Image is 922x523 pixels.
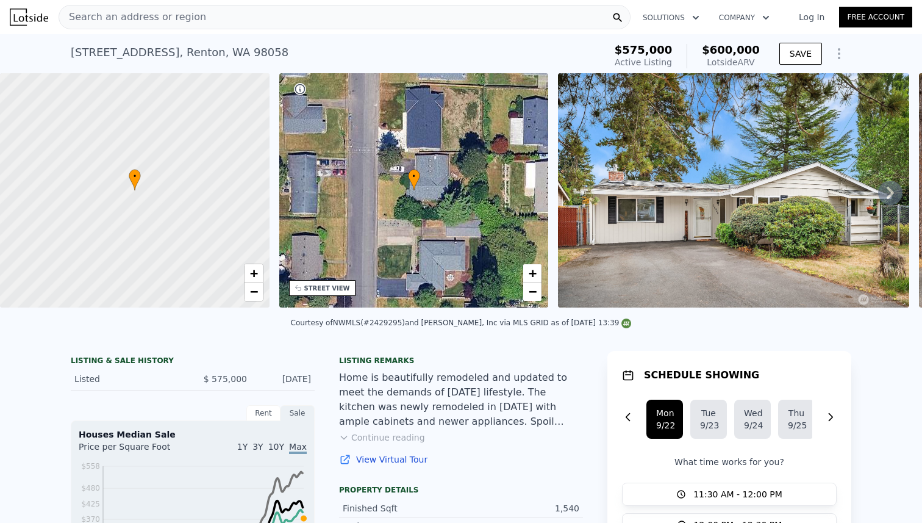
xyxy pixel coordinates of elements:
[237,442,248,452] span: 1Y
[693,488,782,500] span: 11:30 AM - 12:00 PM
[709,7,779,29] button: Company
[204,374,247,384] span: $ 575,000
[339,356,583,366] div: Listing remarks
[304,284,350,293] div: STREET VIEW
[700,407,717,419] div: Tue
[74,373,183,385] div: Listed
[268,442,284,452] span: 10Y
[778,400,815,439] button: Thu9/25
[339,453,583,466] a: View Virtual Tour
[615,57,672,67] span: Active Listing
[827,41,851,66] button: Show Options
[788,419,805,431] div: 9/25
[621,319,631,328] img: NWMLS Logo
[523,283,541,301] a: Zoom out
[245,264,263,283] a: Zoom in
[79,441,193,460] div: Price per Square Foot
[289,442,307,454] span: Max
[129,171,141,182] span: •
[779,43,822,65] button: SAVE
[245,283,263,301] a: Zoom out
[633,7,709,29] button: Solutions
[734,400,771,439] button: Wed9/24
[249,284,257,299] span: −
[71,356,315,368] div: LISTING & SALE HISTORY
[784,11,839,23] a: Log In
[343,502,461,514] div: Finished Sqft
[622,456,837,468] p: What time works for you?
[744,419,761,431] div: 9/24
[408,169,420,190] div: •
[461,502,579,514] div: 1,540
[529,284,537,299] span: −
[257,373,311,385] div: [DATE]
[523,264,541,283] a: Zoom in
[252,442,263,452] span: 3Y
[839,7,912,27] a: Free Account
[529,265,537,281] span: +
[558,73,909,308] img: Sale: 169641324 Parcel: 98449241
[702,43,760,56] span: $600,000
[79,428,307,441] div: Houses Median Sale
[10,9,48,26] img: Lotside
[644,368,759,383] h1: SCHEDULE SHOWING
[690,400,727,439] button: Tue9/23
[700,419,717,431] div: 9/23
[281,405,315,421] div: Sale
[788,407,805,419] div: Thu
[339,485,583,495] div: Property details
[615,43,673,56] span: $575,000
[339,370,583,429] div: Home is beautifully remodeled and updated to meet the demands of [DATE] lifestyle. The kitchen wa...
[744,407,761,419] div: Wed
[702,56,760,68] div: Lotside ARV
[339,431,425,444] button: Continue reading
[646,400,683,439] button: Mon9/22
[246,405,281,421] div: Rent
[622,483,837,506] button: 11:30 AM - 12:00 PM
[59,10,206,24] span: Search an address or region
[71,44,288,61] div: [STREET_ADDRESS] , Renton , WA 98058
[129,169,141,190] div: •
[81,462,100,471] tspan: $558
[81,484,100,492] tspan: $480
[656,407,673,419] div: Mon
[249,265,257,281] span: +
[408,171,420,182] span: •
[656,419,673,431] div: 9/22
[291,319,632,327] div: Courtesy of NWMLS (#2429295) and [PERSON_NAME], Inc via MLS GRID as of [DATE] 13:39
[81,500,100,508] tspan: $425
